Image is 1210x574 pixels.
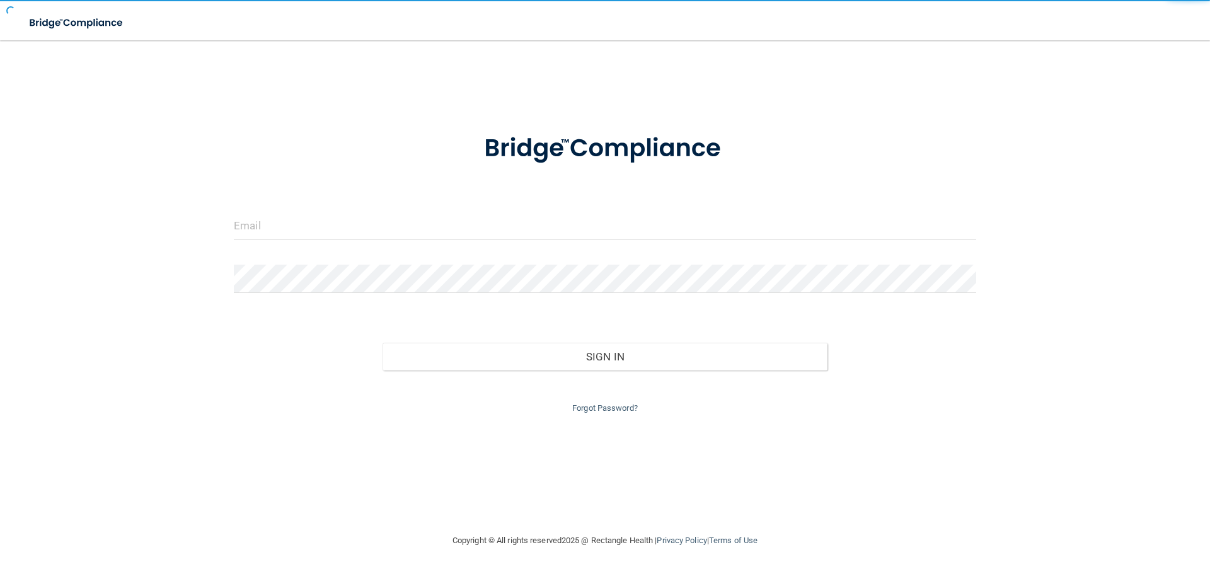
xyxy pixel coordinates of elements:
a: Forgot Password? [572,403,638,413]
img: bridge_compliance_login_screen.278c3ca4.svg [458,116,752,181]
input: Email [234,212,976,240]
div: Copyright © All rights reserved 2025 @ Rectangle Health | | [375,520,835,561]
img: bridge_compliance_login_screen.278c3ca4.svg [19,10,135,36]
a: Privacy Policy [657,536,706,545]
a: Terms of Use [709,536,758,545]
button: Sign In [383,343,828,370]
